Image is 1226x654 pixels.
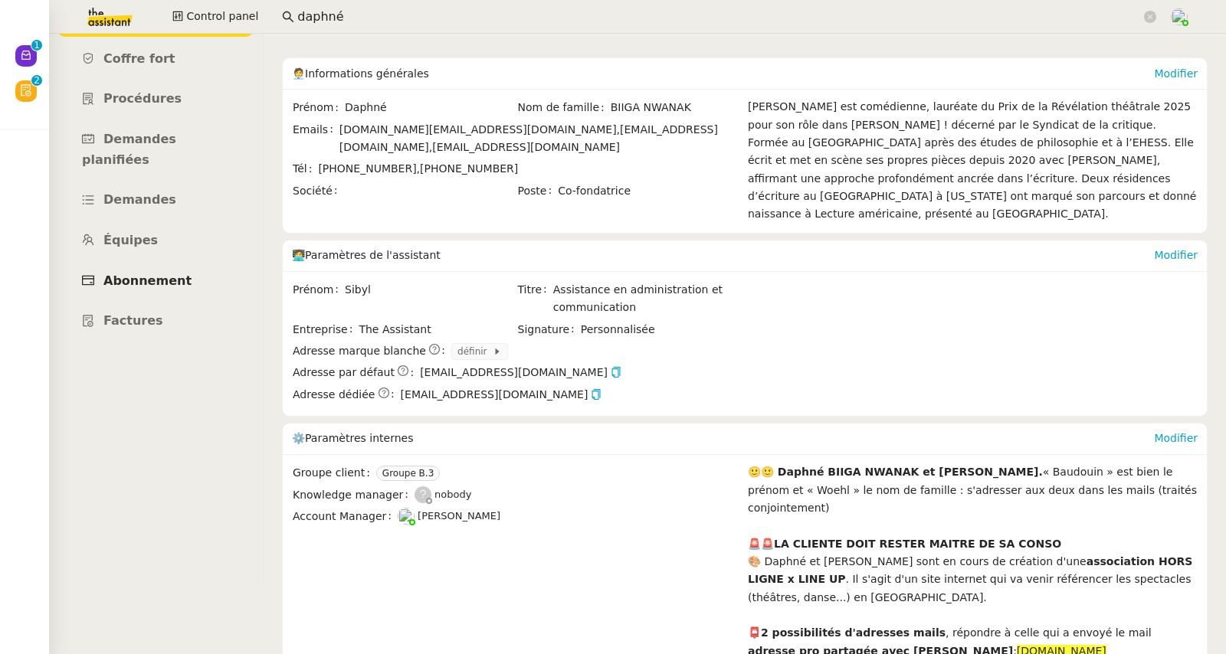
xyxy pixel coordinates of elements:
[293,281,345,299] span: Prénom
[1154,67,1198,80] a: Modifier
[57,41,254,77] a: Coffre fort
[293,486,415,504] span: Knowledge manager
[292,240,1154,271] div: 🧑‍💻
[748,463,1198,517] div: « Baudouin » est bien le prénom et « Woehl » le nom de famille : s'adresser aux deux dans les mai...
[34,75,40,89] p: 2
[518,321,581,338] span: Signature
[293,321,359,338] span: Entreprise
[31,75,42,86] nz-badge-sup: 2
[434,489,471,500] span: nobody
[293,121,339,157] span: Emails
[398,508,415,525] img: users%2FNTfmycKsCFdqp6LX6USf2FmuPJo2%2Favatar%2Fprofile-pic%20(1).png
[57,223,254,259] a: Équipes
[339,123,620,136] span: [DOMAIN_NAME][EMAIL_ADDRESS][DOMAIN_NAME],
[748,624,1198,642] div: 📮 , répondre à celle qui a envoyé le mail
[103,51,175,66] span: Coffre fort
[57,122,254,178] a: Demandes planifiées
[163,6,267,28] button: Control panel
[305,432,413,444] span: Paramètres internes
[292,423,1154,454] div: ⚙️
[292,58,1154,89] div: 🧑‍💼
[57,182,254,218] a: Demandes
[1171,8,1188,25] img: users%2FNTfmycKsCFdqp6LX6USf2FmuPJo2%2Favatar%2Fprofile-pic%20(1).png
[305,67,429,80] span: Informations générales
[748,98,1198,223] div: [PERSON_NAME] est comédienne, lauréate du Prix de la Révélation théâtrale 2025 pour son rôle dans...
[345,99,516,116] span: Daphné
[305,249,441,261] span: Paramètres de l'assistant
[293,464,376,482] span: Groupe client
[418,510,500,522] span: [PERSON_NAME]
[293,386,375,404] span: Adresse dédiée
[339,123,718,153] span: [EMAIL_ADDRESS][DOMAIN_NAME],
[82,132,176,167] span: Demandes planifiées
[420,162,518,175] span: [PHONE_NUMBER]
[297,7,1141,28] input: Rechercher
[293,99,345,116] span: Prénom
[293,342,426,360] span: Adresse marque blanche
[1154,432,1198,444] a: Modifier
[57,81,254,117] a: Procédures
[748,553,1198,607] div: 🎨 Daphné et [PERSON_NAME] sont en cours de création d'une . Il s'agit d'un site internet qui va v...
[420,364,621,381] span: [EMAIL_ADDRESS][DOMAIN_NAME]
[1154,249,1198,261] a: Modifier
[611,99,741,116] span: BIIGA NWANAK
[34,40,40,54] p: 1
[553,281,741,317] span: Assistance en administration et communication
[518,281,553,317] span: Titre
[186,8,258,25] span: Control panel
[293,182,343,200] span: Société
[457,344,493,359] span: définir
[31,40,42,51] nz-badge-sup: 1
[103,233,158,247] span: Équipes
[318,162,420,175] span: [PHONE_NUMBER],
[401,386,602,404] span: [EMAIL_ADDRESS][DOMAIN_NAME]
[761,626,946,639] strong: 2 possibilités d'adresses mails
[748,466,1043,478] strong: 🙂🙂 Daphné BIIGA NWANAK et [PERSON_NAME].
[103,192,176,207] span: Demandes
[518,99,611,116] span: Nom de famille
[518,182,559,200] span: Poste
[293,364,395,381] span: Adresse par défaut
[103,313,163,328] span: Factures
[103,273,192,288] span: Abonnement
[293,508,398,525] span: Account Manager
[748,538,1061,550] strong: 🚨🚨LA CLIENTE DOIT RESTER MAITRE DE SA CONSO
[376,466,440,481] nz-tag: Groupe B.3
[345,281,516,299] span: Sibyl
[293,160,318,178] span: Tél
[103,91,182,106] span: Procédures
[359,321,516,338] span: The Assistant
[581,321,655,338] span: Personnalisée
[432,141,620,153] span: [EMAIL_ADDRESS][DOMAIN_NAME]
[57,263,254,299] a: Abonnement
[558,182,741,200] span: Co-fondatrice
